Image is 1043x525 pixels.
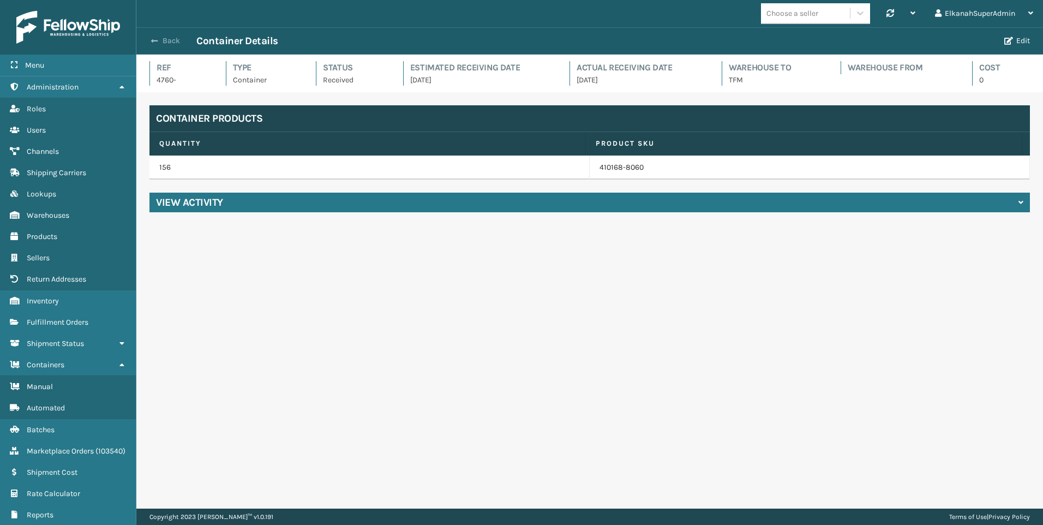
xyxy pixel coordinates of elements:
[25,61,44,70] span: Menu
[27,189,56,199] span: Lookups
[27,446,94,456] span: Marketplace Orders
[729,61,821,74] h4: Warehouse To
[159,139,576,148] label: Quantity
[95,446,125,456] span: ( 103540 )
[27,232,57,241] span: Products
[233,61,297,74] h4: Type
[27,360,64,369] span: Containers
[27,403,65,413] span: Automated
[27,147,59,156] span: Channels
[949,513,987,521] a: Terms of Use
[27,211,69,220] span: Warehouses
[949,509,1030,525] div: |
[27,82,79,92] span: Administration
[979,61,1030,74] h4: Cost
[1001,36,1033,46] button: Edit
[27,382,53,391] span: Manual
[27,339,84,348] span: Shipment Status
[410,74,550,86] p: [DATE]
[27,126,46,135] span: Users
[27,510,53,520] span: Reports
[156,196,223,209] h4: View Activity
[27,318,88,327] span: Fulfillment Orders
[27,296,59,306] span: Inventory
[146,36,196,46] button: Back
[410,61,550,74] h4: Estimated Receiving Date
[27,253,50,262] span: Sellers
[27,468,77,477] span: Shipment Cost
[27,104,46,114] span: Roles
[157,61,206,74] h4: Ref
[848,61,952,74] h4: Warehouse From
[979,74,1030,86] p: 0
[196,34,278,47] h3: Container Details
[323,74,383,86] p: Received
[27,168,86,177] span: Shipping Carriers
[27,425,55,434] span: Batches
[27,275,86,284] span: Return Addresses
[149,509,273,525] p: Copyright 2023 [PERSON_NAME]™ v 1.0.191
[16,11,120,44] img: logo
[577,74,702,86] p: [DATE]
[729,74,821,86] p: TFM
[157,74,206,86] p: 4760-
[149,105,1030,132] h4: Container Products
[149,156,590,180] td: 156
[233,74,297,86] p: Container
[323,61,383,74] h4: Status
[577,61,702,74] h4: Actual Receiving Date
[766,8,818,19] div: Choose a seller
[27,489,80,498] span: Rate Calculator
[596,139,1012,148] label: Product SKU
[600,163,644,172] a: 410168-8060
[988,513,1030,521] a: Privacy Policy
